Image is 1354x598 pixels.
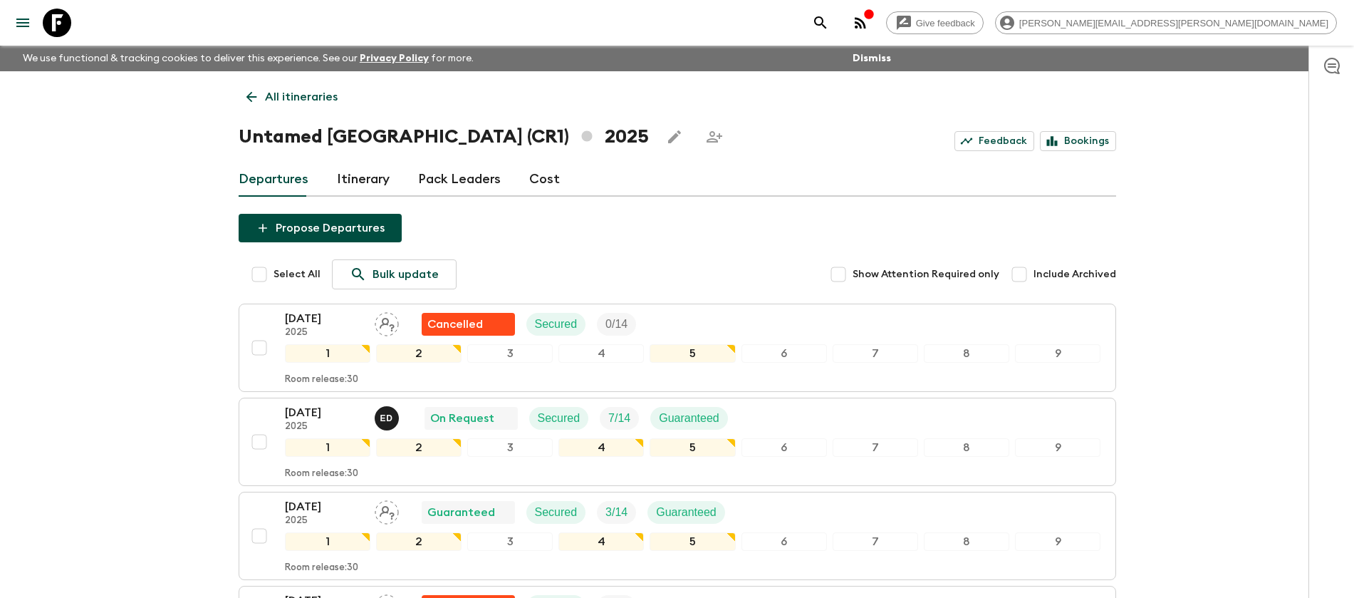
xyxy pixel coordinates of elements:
a: Bookings [1040,131,1116,151]
div: 9 [1015,438,1100,457]
p: Guaranteed [659,410,719,427]
span: Edwin Duarte Ríos [375,411,402,422]
button: Propose Departures [239,214,402,242]
p: [DATE] [285,404,363,421]
p: All itineraries [265,88,338,105]
span: Assign pack leader [375,316,399,328]
div: 3 [467,438,553,457]
p: Room release: 30 [285,562,358,574]
p: On Request [430,410,494,427]
div: 2 [376,438,462,457]
div: 6 [741,344,827,363]
div: 6 [741,438,827,457]
p: Secured [538,410,580,427]
button: ED [375,406,402,431]
span: Give feedback [908,18,983,29]
p: 7 / 14 [608,410,630,427]
span: [PERSON_NAME][EMAIL_ADDRESS][PERSON_NAME][DOMAIN_NAME] [1011,18,1336,29]
div: 4 [558,344,644,363]
p: 2025 [285,327,363,339]
div: 8 [924,344,1009,363]
span: Share this itinerary [700,123,729,151]
p: Room release: 30 [285,374,358,386]
h1: Untamed [GEOGRAPHIC_DATA] (CR1) 2025 [239,123,649,151]
button: search adventures [806,9,835,37]
div: 3 [467,344,553,363]
button: Edit this itinerary [660,123,689,151]
div: Trip Fill [597,501,636,524]
a: Departures [239,163,308,197]
p: Secured [535,316,578,333]
p: E D [380,413,393,424]
div: Trip Fill [600,407,639,430]
p: Guaranteed [656,504,717,521]
div: 1 [285,532,370,551]
div: Trip Fill [597,313,636,336]
p: [DATE] [285,498,363,515]
div: 1 [285,344,370,363]
div: 7 [833,438,918,457]
p: Guaranteed [427,504,495,521]
a: Bulk update [332,259,457,289]
span: Include Archived [1033,267,1116,282]
p: Room release: 30 [285,468,358,480]
div: Secured [526,501,586,524]
div: 8 [924,438,1009,457]
a: Privacy Policy [360,53,429,63]
div: 6 [741,532,827,551]
div: 9 [1015,532,1100,551]
button: [DATE]2025Assign pack leaderFlash Pack cancellationSecuredTrip Fill123456789Room release:30 [239,304,1116,392]
div: 4 [558,532,644,551]
div: Secured [529,407,589,430]
p: 0 / 14 [605,316,627,333]
span: Assign pack leader [375,505,399,516]
div: 7 [833,532,918,551]
p: [DATE] [285,310,363,327]
a: All itineraries [239,83,345,111]
a: Feedback [954,131,1034,151]
span: Select All [274,267,321,282]
a: Pack Leaders [418,163,501,197]
button: [DATE]2025Assign pack leaderGuaranteedSecuredTrip FillGuaranteed123456789Room release:30 [239,492,1116,580]
button: [DATE]2025Edwin Duarte RíosOn RequestSecuredTrip FillGuaranteed123456789Room release:30 [239,398,1116,486]
p: 3 / 14 [605,504,627,521]
span: Show Attention Required only [853,267,999,282]
div: 5 [650,532,735,551]
a: Cost [529,163,560,197]
p: Cancelled [427,316,483,333]
div: 8 [924,532,1009,551]
div: 2 [376,344,462,363]
button: Dismiss [849,48,895,68]
div: 5 [650,344,735,363]
p: We use functional & tracking cookies to deliver this experience. See our for more. [17,46,479,71]
p: Secured [535,504,578,521]
button: menu [9,9,37,37]
p: Bulk update [373,266,439,283]
div: 3 [467,532,553,551]
div: Secured [526,313,586,336]
a: Itinerary [337,163,390,197]
div: [PERSON_NAME][EMAIL_ADDRESS][PERSON_NAME][DOMAIN_NAME] [995,11,1337,34]
div: 9 [1015,344,1100,363]
div: 7 [833,344,918,363]
div: Flash Pack cancellation [422,313,515,336]
div: 4 [558,438,644,457]
div: 1 [285,438,370,457]
p: 2025 [285,515,363,527]
div: 2 [376,532,462,551]
div: 5 [650,438,735,457]
a: Give feedback [886,11,984,34]
p: 2025 [285,421,363,433]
